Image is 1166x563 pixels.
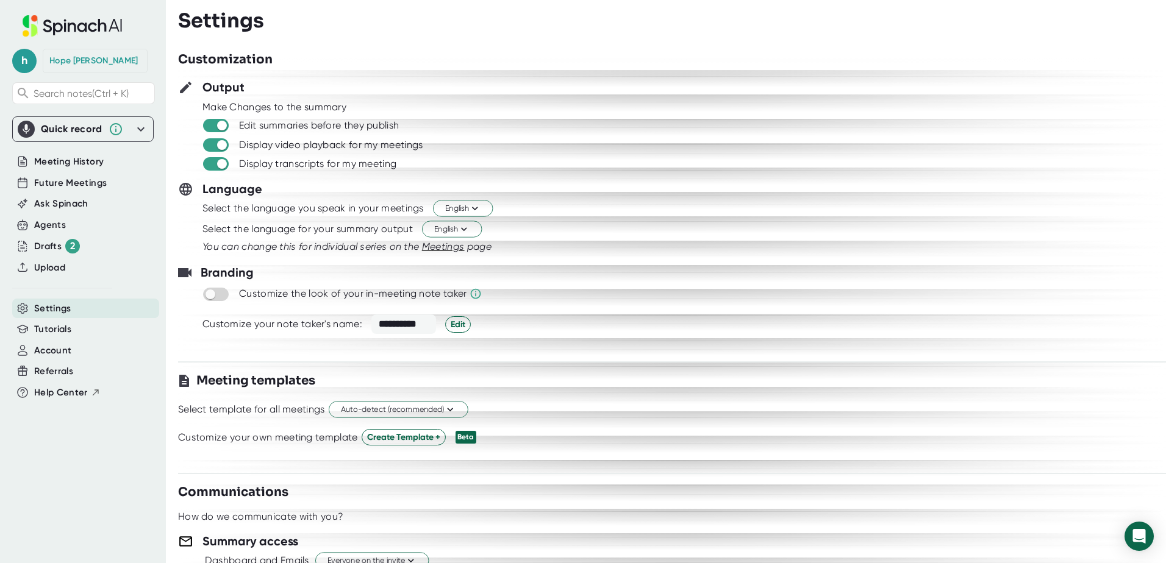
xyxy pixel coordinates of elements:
div: Hope Helton [49,55,138,66]
h3: Branding [201,263,254,281]
span: English [445,203,481,214]
h3: Language [202,180,262,198]
div: Edit summaries before they publish [239,119,399,132]
div: Make Changes to the summary [202,101,1166,113]
div: Customize your note taker's name: [202,318,362,330]
button: Tutorials [34,322,71,336]
button: Account [34,344,71,358]
h3: Meeting templates [196,372,315,390]
button: Help Center [34,386,101,400]
div: Quick record [18,117,148,141]
button: Referrals [34,364,73,378]
span: Search notes (Ctrl + K) [34,88,129,99]
div: Select template for all meetings [178,403,325,416]
span: Meetings [422,241,465,252]
h3: Settings [178,9,264,32]
button: Create Template + [362,429,446,445]
h3: Output [202,78,245,96]
button: Agents [34,218,66,232]
div: Customize the look of your in-meeting note taker [239,288,467,300]
div: Open Intercom Messenger [1125,522,1154,551]
button: Ask Spinach [34,197,88,211]
div: Display transcripts for my meeting [239,158,396,170]
button: Edit [445,316,471,333]
div: Quick record [41,123,102,135]
span: h [12,49,37,73]
button: English [422,221,482,238]
button: Settings [34,302,71,316]
div: 2 [65,239,80,253]
i: You can change this for individual series on the page [202,241,492,252]
div: Customize your own meeting template [178,431,358,444]
span: Help Center [34,386,88,400]
span: Edit [451,318,465,331]
h3: Customization [178,51,273,69]
button: Meetings [422,239,465,254]
span: English [434,224,470,235]
h3: Communications [178,483,288,501]
div: How do we communicate with you? [178,511,343,523]
span: Auto-detect (recommended) [341,404,456,416]
h3: Summary access [202,532,298,550]
button: Auto-detect (recommended) [329,402,468,418]
span: Create Template + [367,431,440,444]
button: English [433,200,493,217]
div: Beta [456,431,476,444]
button: Meeting History [34,155,104,169]
button: Future Meetings [34,176,107,190]
button: Drafts 2 [34,239,80,253]
button: Upload [34,261,65,275]
div: Display video playback for my meetings [239,139,423,151]
div: Select the language for your summary output [202,223,413,235]
div: Select the language you speak in your meetings [202,202,424,214]
div: Drafts [34,239,80,253]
